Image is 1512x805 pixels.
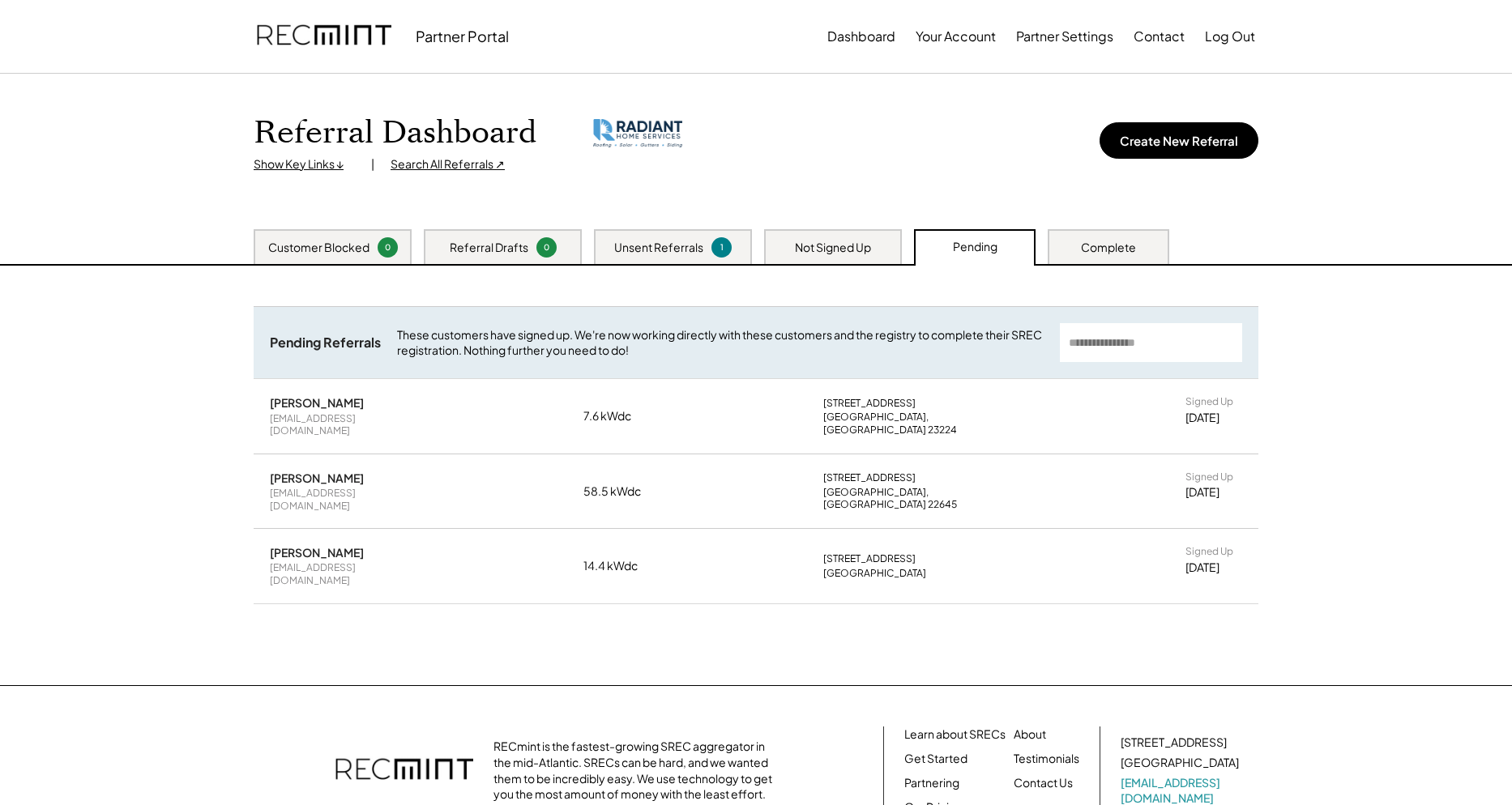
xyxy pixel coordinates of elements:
div: Signed Up [1185,545,1233,558]
div: [EMAIL_ADDRESS][DOMAIN_NAME] [270,412,424,437]
div: Signed Up [1185,471,1233,483]
button: Partner Settings [1016,20,1113,53]
div: [GEOGRAPHIC_DATA], [GEOGRAPHIC_DATA] 22645 [823,486,1026,511]
div: [STREET_ADDRESS] [1121,735,1227,751]
img: Asset%207%404x-8.png [593,119,682,148]
div: Show Key Links ↓ [254,156,355,172]
div: Complete [1081,240,1136,256]
div: Partner Portal [416,27,509,45]
div: Search All Referrals ↗ [391,156,505,172]
div: 14.4 kWdc [583,558,664,574]
button: Dashboard [827,20,895,53]
button: Contact [1134,20,1185,53]
div: These customers have signed up. We're now working directly with these customers and the registry ... [397,327,1044,359]
div: [PERSON_NAME] [270,471,364,485]
div: 58.5 kWdc [583,483,664,500]
button: Log Out [1205,20,1255,53]
div: [DATE] [1185,484,1219,500]
a: Contact Us [1014,775,1073,791]
div: | [371,156,374,172]
a: Get Started [904,751,967,767]
div: Pending [953,239,997,255]
div: Referral Drafts [450,240,528,256]
div: [DATE] [1185,560,1219,576]
a: Testimonials [1014,751,1079,767]
div: 0 [380,241,395,253]
div: [STREET_ADDRESS] [823,552,916,565]
img: recmint-logotype%403x.png [257,9,391,64]
div: [STREET_ADDRESS] [823,471,916,484]
h1: Referral Dashboard [254,114,536,152]
button: Create New Referral [1100,122,1258,159]
div: [EMAIL_ADDRESS][DOMAIN_NAME] [270,561,424,586]
div: 1 [714,241,729,253]
div: Customer Blocked [268,240,369,256]
div: 0 [539,241,554,253]
a: Partnering [904,775,959,791]
div: [EMAIL_ADDRESS][DOMAIN_NAME] [270,487,424,512]
div: [PERSON_NAME] [270,395,364,410]
button: Your Account [916,20,996,53]
div: RECmint is the fastest-growing SREC aggregator in the mid-Atlantic. SRECs can be hard, and we wan... [493,739,781,802]
a: About [1014,726,1046,743]
div: [PERSON_NAME] [270,545,364,560]
div: [STREET_ADDRESS] [823,397,916,410]
div: Unsent Referrals [614,240,703,256]
div: Pending Referrals [270,334,381,351]
div: Not Signed Up [795,240,871,256]
div: [DATE] [1185,410,1219,426]
div: [GEOGRAPHIC_DATA] [1121,755,1239,771]
div: [GEOGRAPHIC_DATA], [GEOGRAPHIC_DATA] 23224 [823,411,1026,436]
div: 7.6 kWdc [583,408,664,424]
a: Learn about SRECs [904,726,1006,743]
img: recmint-logotype%403x.png [335,742,473,799]
div: Signed Up [1185,395,1233,408]
div: [GEOGRAPHIC_DATA] [823,567,926,580]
